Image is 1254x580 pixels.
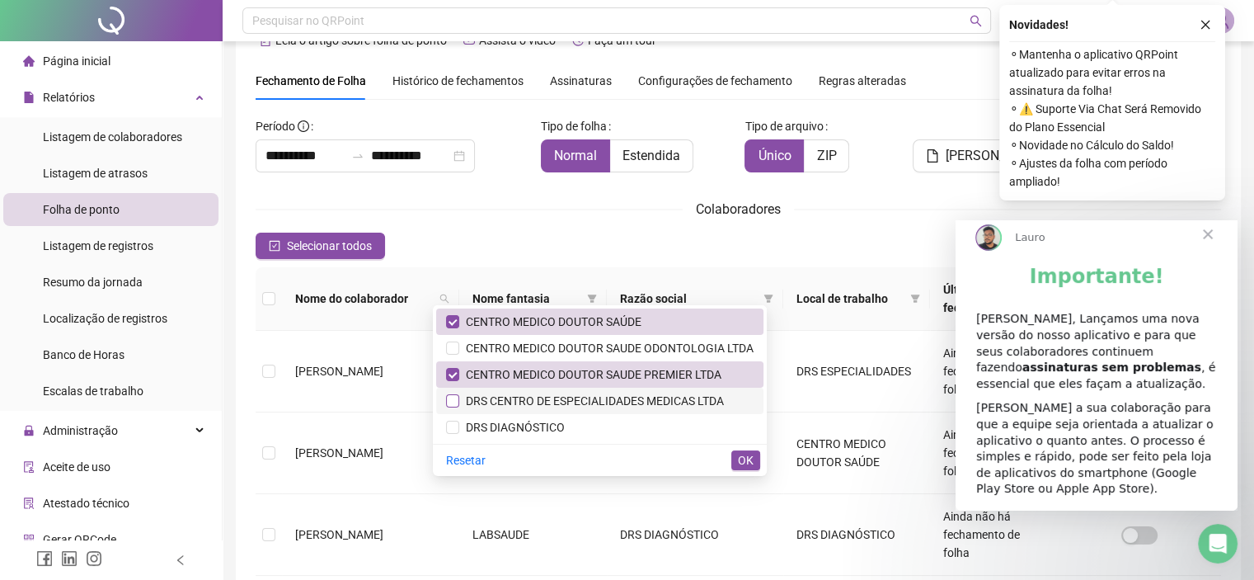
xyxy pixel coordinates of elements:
span: [PERSON_NAME] [295,446,383,460]
span: Nome do colaborador [295,290,433,308]
span: OK [738,451,754,469]
span: Normal [554,148,597,163]
span: check-square [269,240,280,252]
span: Listagem de colaboradores [43,130,182,144]
span: [PERSON_NAME] [946,146,1045,166]
span: Configurações de fechamento [638,75,792,87]
span: filter [584,286,600,311]
span: Regras alteradas [819,75,906,87]
span: Ainda não há fechamento de folha [943,510,1020,559]
th: Última folha fechada [930,267,1059,331]
span: Resumo da jornada [43,276,143,289]
button: Resetar [439,450,492,470]
span: Escalas de trabalho [43,384,143,398]
span: ZIP [816,148,836,163]
span: Assinaturas [550,75,612,87]
span: Novidades ! [1009,16,1068,34]
span: Tipo de arquivo [744,117,823,135]
span: CENTRO MEDICO DOUTOR SAUDE PREMIER LTDA [459,368,721,381]
span: info-circle [298,120,309,132]
span: Listagem de registros [43,239,153,252]
span: [PERSON_NAME] [295,365,383,378]
span: swap-right [351,149,364,163]
span: ⚬ Novidade no Cálculo do Saldo! [1009,136,1215,154]
span: qrcode [23,534,35,545]
button: OK [731,450,760,470]
span: home [23,55,35,67]
span: filter [763,294,773,304]
span: filter [760,286,777,311]
span: file [926,149,939,163]
span: filter [907,286,923,311]
span: Gerar QRCode [43,533,116,546]
iframe: Intercom live chat mensagem [956,220,1238,511]
span: lock [23,425,35,436]
span: DRS DIAGNÓSTICO [459,421,565,434]
span: Colaboradores [696,201,781,217]
span: linkedin [61,550,77,567]
td: DRS DIAGNÓSTICO [607,494,783,576]
span: filter [910,294,920,304]
button: Selecionar todos [256,233,385,259]
span: Estendida [622,148,680,163]
span: audit [23,461,35,473]
span: DRS CENTRO DE ESPECIALIDADES MEDICAS LTDA [459,394,724,408]
span: ⚬ ⚠️ Suporte Via Chat Será Removido do Plano Essencial [1009,100,1215,136]
span: solution [23,497,35,509]
button: [PERSON_NAME] [913,139,1058,172]
span: instagram [86,550,102,567]
td: LABSAUDE [459,494,606,576]
span: file [23,92,35,103]
span: Aceite de uso [43,460,110,474]
span: Administração [43,424,118,437]
span: Histórico de fechamentos [392,74,524,87]
span: Ainda não há fechamento de folha [943,428,1020,478]
div: [PERSON_NAME] a sua colaboração para que a equipe seja orientada a atualizar o aplicativo o quant... [21,180,261,277]
b: Importante! [74,45,209,68]
td: DRS DIAGNÓSTICO [783,494,930,576]
span: ⚬ Mantenha o aplicativo QRPoint atualizado para evitar erros na assinatura da folha! [1009,45,1215,100]
span: Local de trabalho [796,290,904,308]
span: Resetar [446,451,486,469]
span: search [970,15,982,27]
span: Razão social [620,290,757,308]
iframe: Intercom live chat [1198,524,1238,563]
span: Listagem de atrasos [43,167,148,180]
span: Relatórios [43,91,95,104]
td: CENTRO MEDICO DOUTOR SAÚDE [783,413,930,494]
span: CENTRO MEDICO DOUTOR SAUDE ODONTOLOGIA LTDA [459,342,754,355]
span: Ainda não há fechamento de folha [943,347,1020,396]
span: Folha de ponto [43,203,120,216]
span: Período [256,120,295,133]
span: Fechamento de Folha [256,74,366,87]
span: search [436,286,453,311]
span: to [351,149,364,163]
span: search [439,294,449,304]
span: Tipo de folha [541,117,607,135]
b: assinaturas sem problemas [67,140,246,153]
span: CENTRO MEDICO DOUTOR SAÚDE [459,315,641,328]
td: DRS ESPECIALIDADES [783,331,930,413]
div: [PERSON_NAME], Lançamos uma nova versão do nosso aplicativo e para que seus colaboradores continu... [21,91,261,172]
span: close [1200,19,1211,31]
span: Único [758,148,791,163]
span: facebook [36,550,53,567]
span: Página inicial [43,54,110,68]
span: left [175,554,186,566]
span: Localização de registros [43,312,167,325]
span: ⚬ Ajustes da folha com período ampliado! [1009,154,1215,191]
span: Atestado técnico [43,497,129,510]
span: [PERSON_NAME] [295,528,383,541]
span: filter [587,294,597,304]
span: Nome fantasia [472,290,580,308]
span: Selecionar todos [287,237,372,255]
span: Banco de Horas [43,348,124,361]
